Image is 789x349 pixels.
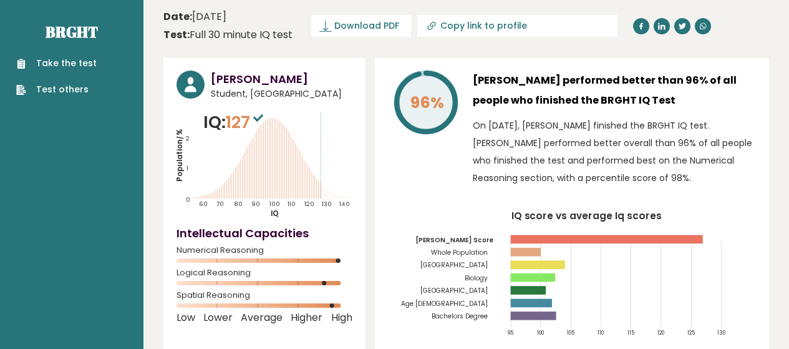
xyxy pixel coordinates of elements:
[420,286,488,295] tspan: [GEOGRAPHIC_DATA]
[537,329,544,337] tspan: 100
[288,200,296,208] tspan: 110
[199,200,208,208] tspan: 60
[203,110,266,135] p: IQ:
[431,248,488,257] tspan: Whole Population
[211,87,352,101] span: Student, [GEOGRAPHIC_DATA]
[657,329,664,337] tspan: 120
[401,299,488,308] tspan: Age [DEMOGRAPHIC_DATA]
[507,329,513,337] tspan: 95
[175,129,185,182] tspan: Population/%
[163,27,293,42] div: Full 30 minute IQ test
[234,200,243,208] tspan: 80
[420,260,488,270] tspan: [GEOGRAPHIC_DATA]
[163,27,190,42] b: Test:
[597,329,603,337] tspan: 110
[46,22,98,42] a: Brght
[311,15,411,37] a: Download PDF
[432,312,488,321] tspan: Bachelors Degree
[163,9,226,24] time: [DATE]
[177,270,352,275] span: Logical Reasoning
[511,209,662,222] tspan: IQ score vs average Iq scores
[186,195,190,204] tspan: 0
[322,200,332,208] tspan: 130
[339,200,349,208] tspan: 140
[717,329,725,337] tspan: 130
[473,71,756,111] h3: [PERSON_NAME] performed better than 96% of all people who finished the BRGHT IQ Test
[16,83,97,96] a: Test others
[269,200,279,208] tspan: 100
[465,273,488,283] tspan: Biology
[216,200,224,208] tspan: 70
[203,315,233,320] span: Lower
[226,111,266,134] span: 127
[334,19,399,32] span: Download PDF
[627,329,634,337] tspan: 115
[331,315,352,320] span: High
[291,315,322,320] span: Higher
[567,329,574,337] tspan: 105
[186,164,188,172] tspan: 1
[163,9,192,24] b: Date:
[251,200,260,208] tspan: 90
[211,71,352,87] h3: [PERSON_NAME]
[177,225,352,242] h4: Intellectual Capacities
[415,235,493,245] tspan: [PERSON_NAME] Score
[177,248,352,253] span: Numerical Reasoning
[473,117,756,187] p: On [DATE], [PERSON_NAME] finished the BRGHT IQ test. [PERSON_NAME] performed better overall than ...
[271,209,279,219] tspan: IQ
[687,329,695,337] tspan: 125
[410,92,443,114] tspan: 96%
[241,315,283,320] span: Average
[177,315,195,320] span: Low
[16,57,97,70] a: Take the test
[177,293,352,298] span: Spatial Reasoning
[304,200,314,208] tspan: 120
[186,134,190,142] tspan: 2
